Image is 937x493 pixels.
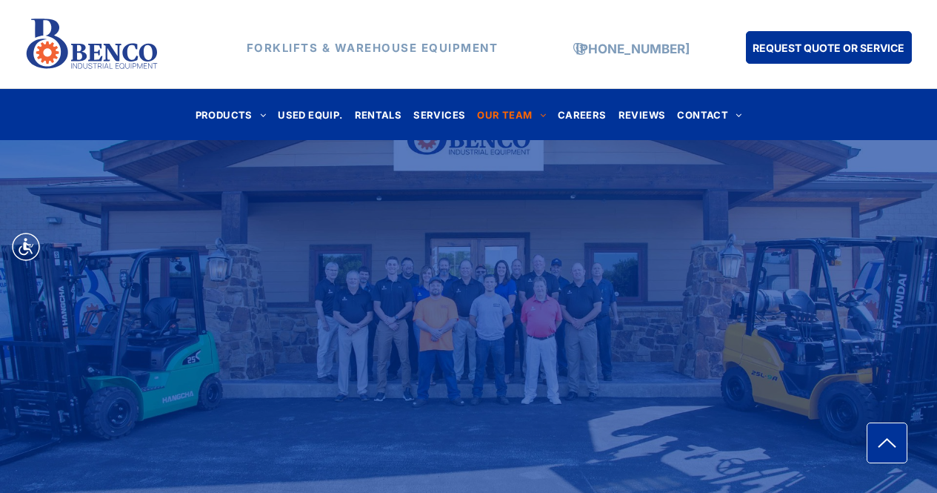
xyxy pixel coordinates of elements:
[576,42,690,56] a: [PHONE_NUMBER]
[613,105,672,125] a: REVIEWS
[190,105,273,125] a: PRODUCTS
[407,105,471,125] a: SERVICES
[272,105,348,125] a: USED EQUIP.
[746,31,912,64] a: REQUEST QUOTE OR SERVICE
[753,34,904,62] span: REQUEST QUOTE OR SERVICE
[671,105,747,125] a: CONTACT
[247,41,498,55] strong: FORKLIFTS & WAREHOUSE EQUIPMENT
[471,105,552,125] a: OUR TEAM
[349,105,408,125] a: RENTALS
[552,105,613,125] a: CAREERS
